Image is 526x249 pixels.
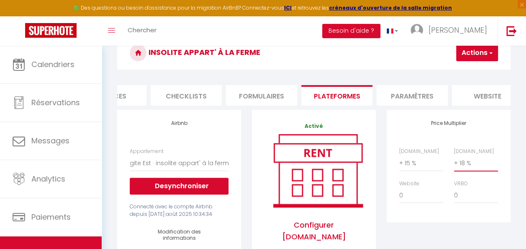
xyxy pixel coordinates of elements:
label: [DOMAIN_NAME] [454,148,494,156]
span: Réservations [31,97,80,108]
li: Formulaires [226,85,297,106]
h4: Price Multiplier [399,120,498,126]
button: Ouvrir le widget de chat LiveChat [7,3,32,29]
a: Chercher [121,16,163,46]
div: Notification de nouveau message [24,1,34,11]
li: Paramètres [377,85,448,106]
button: Besoin d'aide ? [322,24,380,38]
label: [DOMAIN_NAME] [399,148,439,156]
label: VRBO [454,180,468,188]
li: Checklists [151,85,222,106]
button: Desynchroniser [130,178,228,195]
span: Paiements [31,212,71,222]
h4: Modification des informations [142,229,216,241]
h4: Airbnb [130,120,228,126]
li: Plateformes [301,85,372,106]
img: ... [411,24,423,36]
span: Messages [31,135,69,146]
li: website [452,85,523,106]
span: Calendriers [31,59,74,70]
label: Website [399,180,419,188]
label: Appartement [130,148,164,156]
a: créneaux d'ouverture de la salle migration [329,4,452,11]
img: logout [506,26,517,36]
img: Super Booking [25,23,77,38]
img: rent.png [264,130,371,211]
a: ICI [284,4,292,11]
span: Chercher [128,26,157,34]
h3: Insolite appart' à la ferme [117,36,511,70]
div: Connecté avec le compte Airbnb depuis [DATE] août 2025 10:34:34 [130,203,228,219]
span: [PERSON_NAME] [428,25,487,35]
a: ... [PERSON_NAME] [404,16,498,46]
button: Actions [456,44,498,61]
span: Analytics [31,174,65,184]
p: Activé [264,122,363,130]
